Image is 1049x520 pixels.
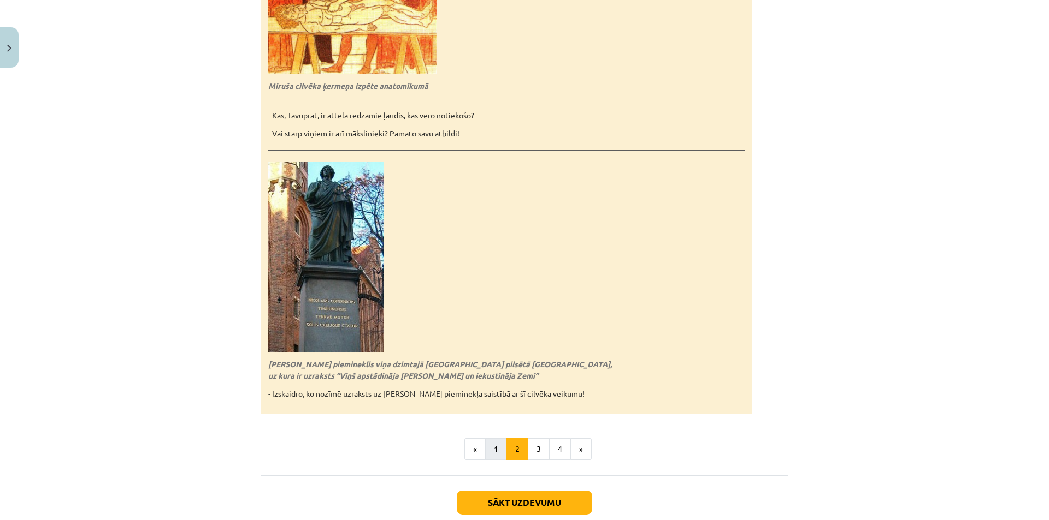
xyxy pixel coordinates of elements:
[485,438,507,460] button: 1
[268,128,745,139] p: - Vai starp viņiem ir arī mākslinieki? Pamato savu atbildi!
[268,388,745,399] p: - Izskaidro, ko nozīmē uzraksts uz [PERSON_NAME] pieminekļa saistībā ar šī cilvēka veikumu!
[268,81,428,91] strong: Miruša cilvēka ķermeņa izpēte anatomikumā
[457,491,592,515] button: Sākt uzdevumu
[268,359,612,380] strong: [PERSON_NAME] piemineklis viņa dzimtajā [GEOGRAPHIC_DATA] pilsētā [GEOGRAPHIC_DATA], uz kura ir u...
[528,438,550,460] button: 3
[268,110,745,121] p: - Kas, Tavuprāt, ir attēlā redzamie ļaudis, kas vēro notiekošo?
[570,438,592,460] button: »
[549,438,571,460] button: 4
[261,438,788,460] nav: Page navigation example
[506,438,528,460] button: 2
[464,438,486,460] button: «
[7,45,11,52] img: icon-close-lesson-0947bae3869378f0d4975bcd49f059093ad1ed9edebbc8119c70593378902aed.svg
